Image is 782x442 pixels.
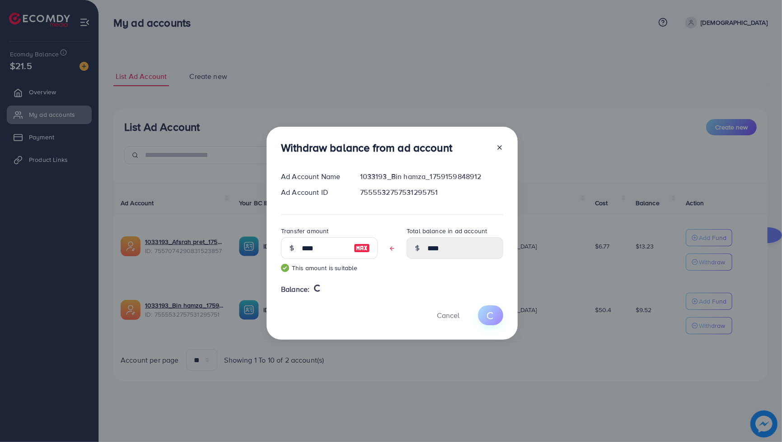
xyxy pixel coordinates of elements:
div: Ad Account ID [274,187,353,198]
label: Total balance in ad account [407,226,487,235]
span: Cancel [437,310,459,320]
div: Ad Account Name [274,171,353,182]
img: image [354,243,370,253]
label: Transfer amount [281,226,328,235]
small: This amount is suitable [281,263,378,272]
div: 1033193_Bin hamza_1759159848912 [353,171,510,182]
button: Cancel [426,305,471,325]
h3: Withdraw balance from ad account [281,141,452,154]
div: 7555532757531295751 [353,187,510,198]
span: Balance: [281,284,309,295]
img: guide [281,264,289,272]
